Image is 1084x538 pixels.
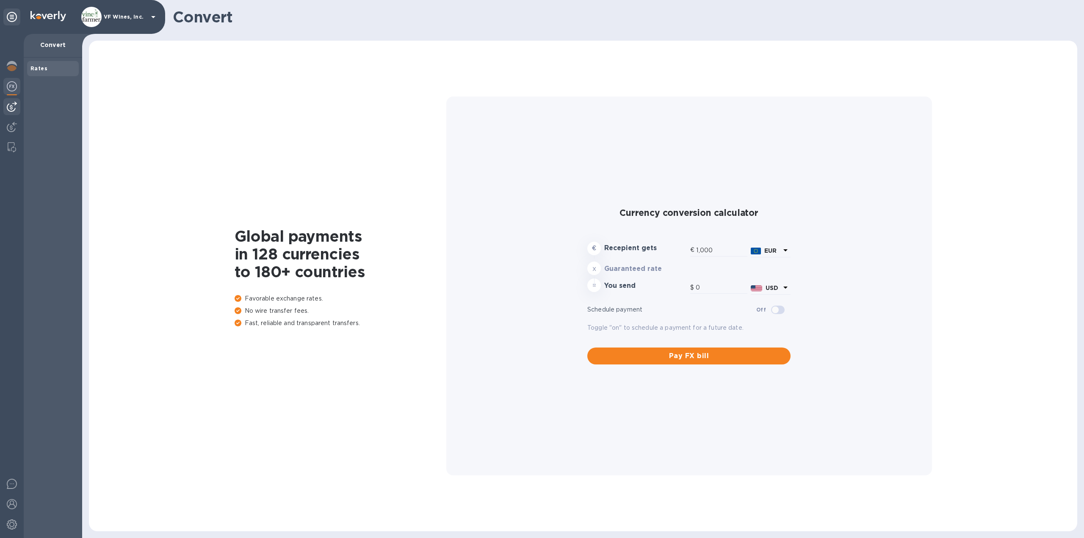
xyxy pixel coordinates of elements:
[594,351,784,361] span: Pay FX bill
[604,265,687,273] h3: Guaranteed rate
[235,227,446,281] h1: Global payments in 128 currencies to 180+ countries
[764,247,777,254] b: EUR
[30,11,66,21] img: Logo
[7,81,17,91] img: Foreign exchange
[587,305,756,314] p: Schedule payment
[604,282,687,290] h3: You send
[235,306,446,315] p: No wire transfer fees.
[587,279,601,292] div: =
[104,14,146,20] p: VF Wines, Inc.
[604,244,687,252] h3: Recepient gets
[587,348,791,364] button: Pay FX bill
[756,306,766,313] b: Off
[696,281,747,294] input: Amount
[30,65,47,72] b: Rates
[173,8,1070,26] h1: Convert
[766,284,778,291] b: USD
[690,281,696,294] div: $
[751,285,762,291] img: USD
[587,207,791,218] h2: Currency conversion calculator
[3,8,20,25] div: Unpin categories
[587,262,601,275] div: x
[235,319,446,328] p: Fast, reliable and transparent transfers.
[235,294,446,303] p: Favorable exchange rates.
[587,323,791,332] p: Toggle "on" to schedule a payment for a future date.
[592,245,596,251] strong: €
[690,244,696,257] div: €
[30,41,75,49] p: Convert
[696,244,747,257] input: Amount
